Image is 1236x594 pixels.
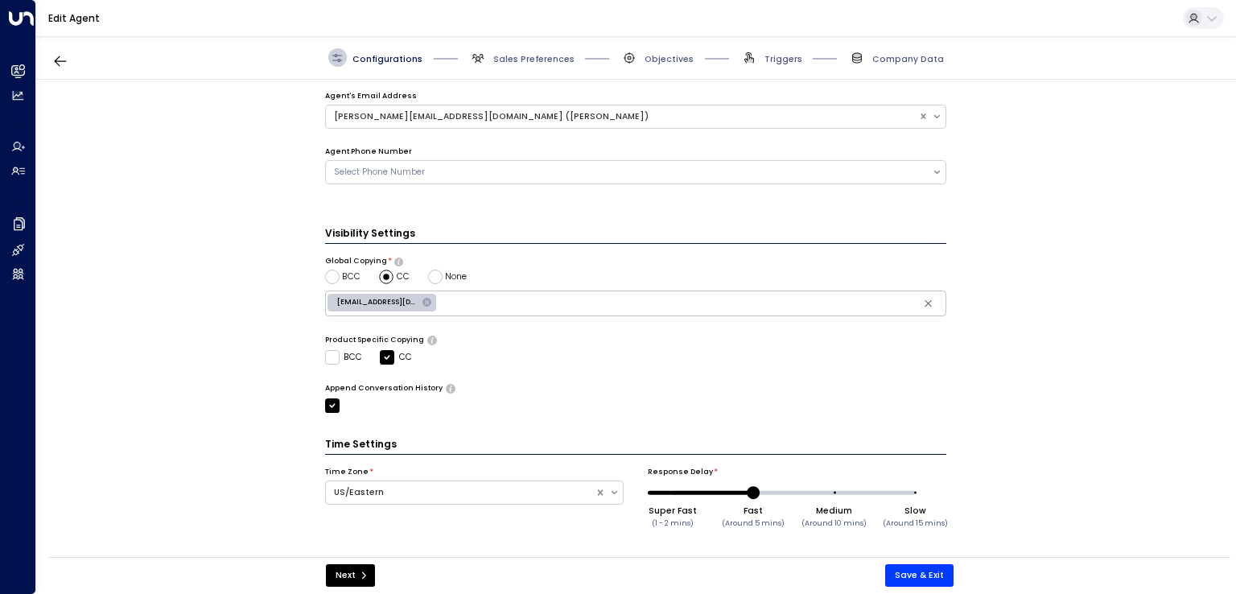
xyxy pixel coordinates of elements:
[325,437,947,455] h3: Time Settings
[645,53,694,65] span: Objectives
[918,294,938,314] button: Clear
[445,270,467,283] span: None
[394,258,403,266] button: Choose whether the agent should include specific emails in the CC or BCC line of all outgoing ema...
[325,256,387,267] label: Global Copying
[397,270,410,283] span: CC
[764,53,802,65] span: Triggers
[883,518,948,528] small: (Around 15 mins)
[872,53,944,65] span: Company Data
[328,297,426,307] span: [EMAIL_ADDRESS][DOMAIN_NAME]
[325,350,362,365] label: BCC
[380,350,411,365] label: CC
[334,110,910,123] div: [PERSON_NAME][EMAIL_ADDRESS][DOMAIN_NAME] ([PERSON_NAME])
[801,518,867,528] small: (Around 10 mins)
[328,294,436,312] div: [EMAIL_ADDRESS][DOMAIN_NAME]
[885,564,954,587] button: Save & Exit
[722,518,785,528] small: (Around 5 mins)
[648,467,713,478] label: Response Delay
[722,505,785,517] div: Fast
[334,166,924,179] div: Select Phone Number
[325,335,424,346] label: Product Specific Copying
[493,53,575,65] span: Sales Preferences
[325,383,443,394] label: Append Conversation History
[325,467,369,478] label: Time Zone
[325,91,417,102] label: Agent's Email Address
[446,384,455,392] button: Only use if needed, as email clients normally append the conversation history to outgoing emails....
[652,518,694,528] small: (1 - 2 mins)
[427,336,436,344] button: Determine if there should be product-specific CC or BCC rules for all of the agent’s emails. Sele...
[326,564,375,587] button: Next
[342,270,360,283] span: BCC
[352,53,422,65] span: Configurations
[801,505,867,517] div: Medium
[649,505,697,517] div: Super Fast
[48,11,100,25] a: Edit Agent
[325,226,947,244] h3: Visibility Settings
[883,505,948,517] div: Slow
[325,146,412,158] label: Agent Phone Number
